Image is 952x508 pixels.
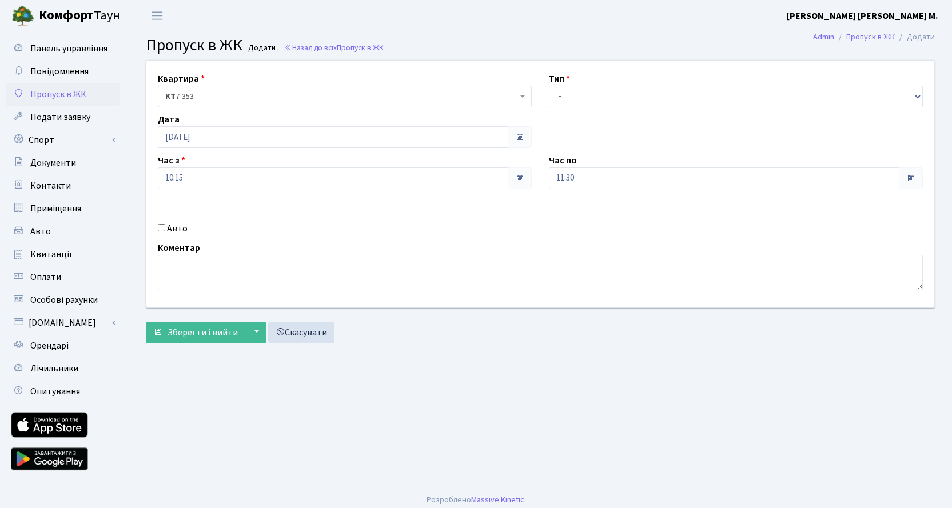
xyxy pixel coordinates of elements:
span: Пропуск в ЖК [146,34,242,57]
a: Пропуск в ЖК [846,31,895,43]
a: Квитанції [6,243,120,266]
span: <b>КТ</b>&nbsp;&nbsp;&nbsp;&nbsp;7-353 [165,91,517,102]
a: Опитування [6,380,120,403]
b: [PERSON_NAME] [PERSON_NAME] М. [787,10,938,22]
div: Розроблено . [427,494,526,506]
a: Приміщення [6,197,120,220]
a: Massive Kinetic [471,494,524,506]
span: Опитування [30,385,80,398]
a: Спорт [6,129,120,151]
a: Admin [813,31,834,43]
span: Квитанції [30,248,72,261]
label: Коментар [158,241,200,255]
a: Орендарі [6,334,120,357]
span: Орендарі [30,339,69,352]
label: Тип [549,72,570,86]
span: <b>КТ</b>&nbsp;&nbsp;&nbsp;&nbsp;7-353 [158,86,532,107]
a: Пропуск в ЖК [6,83,120,106]
span: Особові рахунки [30,294,98,306]
a: Авто [6,220,120,243]
span: Таун [39,6,120,26]
a: Особові рахунки [6,289,120,311]
span: Подати заявку [30,111,90,123]
label: Дата [158,113,180,126]
img: logo.png [11,5,34,27]
a: Контакти [6,174,120,197]
label: Авто [167,222,188,235]
span: Пропуск в ЖК [30,88,86,101]
nav: breadcrumb [796,25,952,49]
span: Панель управління [30,42,107,55]
a: [DOMAIN_NAME] [6,311,120,334]
span: Контакти [30,179,71,192]
a: Назад до всіхПропуск в ЖК [284,42,384,53]
a: Подати заявку [6,106,120,129]
a: Панель управління [6,37,120,60]
small: Додати . [246,43,279,53]
span: Пропуск в ЖК [337,42,384,53]
a: Скасувати [268,322,334,343]
span: Оплати [30,271,61,283]
span: Лічильники [30,362,78,375]
span: Повідомлення [30,65,89,78]
span: Зберегти і вийти [168,326,238,339]
b: Комфорт [39,6,94,25]
button: Переключити навігацію [143,6,172,25]
span: Документи [30,157,76,169]
a: Лічильники [6,357,120,380]
a: [PERSON_NAME] [PERSON_NAME] М. [787,9,938,23]
button: Зберегти і вийти [146,322,245,343]
label: Час по [549,154,577,167]
li: Додати [895,31,935,43]
label: Квартира [158,72,205,86]
span: Авто [30,225,51,238]
label: Час з [158,154,185,167]
a: Оплати [6,266,120,289]
a: Повідомлення [6,60,120,83]
b: КТ [165,91,176,102]
a: Документи [6,151,120,174]
span: Приміщення [30,202,81,215]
